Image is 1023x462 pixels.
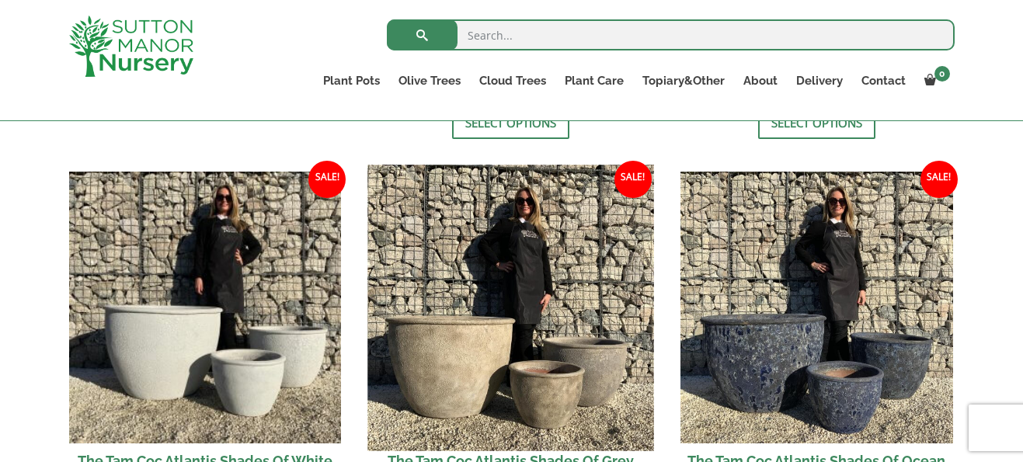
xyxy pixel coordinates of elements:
[734,70,787,92] a: About
[389,70,470,92] a: Olive Trees
[452,106,569,139] a: Select options for “The Hanoi Atlantis Shades Of White Plant Pots”
[308,161,346,198] span: Sale!
[633,70,734,92] a: Topiary&Other
[614,161,652,198] span: Sale!
[368,165,654,450] img: The Tam Coc Atlantis Shades Of Grey Plant Pots
[69,172,342,444] img: The Tam Coc Atlantis Shades Of White Plant Pots
[920,161,958,198] span: Sale!
[69,16,193,77] img: logo
[314,70,389,92] a: Plant Pots
[915,70,955,92] a: 0
[787,70,852,92] a: Delivery
[852,70,915,92] a: Contact
[680,172,953,444] img: The Tam Coc Atlantis Shades Of Ocean Blue Plant Pots
[934,66,950,82] span: 0
[470,70,555,92] a: Cloud Trees
[387,19,955,50] input: Search...
[555,70,633,92] a: Plant Care
[758,106,875,139] a: Select options for “The Tam Coc Atlantis Shades Of Golden Rust Plant Pots”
